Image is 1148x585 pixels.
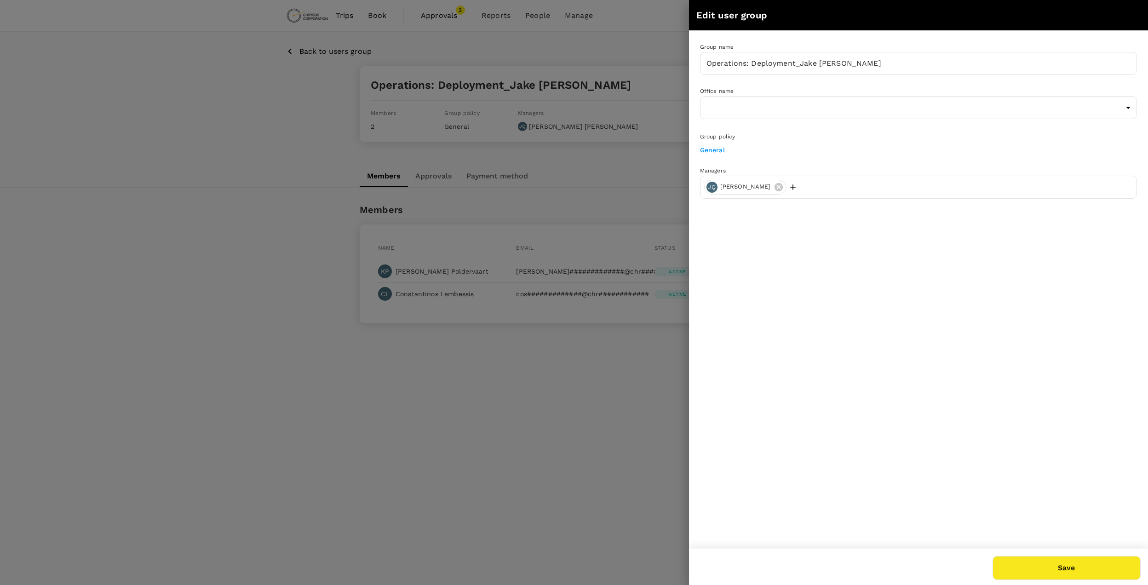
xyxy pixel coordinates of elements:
span: Group name [700,44,734,50]
div: JQ [706,182,717,193]
div: JQ[PERSON_NAME] [704,180,786,195]
span: Office name [700,88,734,94]
button: close [1125,7,1141,23]
span: [PERSON_NAME] [715,183,776,191]
div: Edit user group [696,8,1125,23]
span: Managers [700,167,726,174]
button: Save [993,556,1141,580]
a: General [700,146,725,154]
div: ​ [700,96,1137,119]
span: Group policy [700,133,735,140]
